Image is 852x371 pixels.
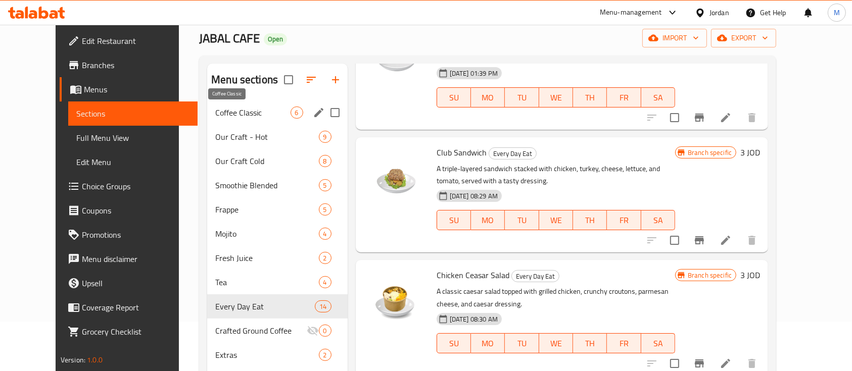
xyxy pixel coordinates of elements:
a: Branches [60,53,198,77]
div: Coffee Classic6edit [207,100,348,125]
button: MO [471,87,505,108]
span: Sort sections [299,68,323,92]
div: Smoothie Blended5 [207,173,348,197]
span: [DATE] 08:30 AM [446,314,502,324]
span: TU [509,336,535,351]
span: Select to update [664,107,685,128]
div: Extras2 [207,343,348,367]
span: Coffee Classic [215,107,290,119]
span: M [834,7,840,18]
button: edit [311,105,326,120]
span: 2 [319,253,331,263]
span: 0 [319,326,331,336]
span: Crafted Ground Coffee [215,325,306,337]
span: FR [611,336,637,351]
h2: Menu sections [211,72,278,87]
div: Crafted Ground Coffee0 [207,319,348,343]
span: Every Day Eat [489,148,536,160]
div: Our Craft - Hot9 [207,125,348,149]
button: MO [471,333,505,353]
span: SU [441,90,467,105]
a: Edit menu item [720,112,732,124]
button: SA [641,333,675,353]
p: A classic caesar salad topped with grilled chicken, crunchy croutons, parmesan cheese, and caesar... [437,285,675,310]
span: Every Day Eat [215,300,315,312]
button: TH [573,87,607,108]
span: SA [645,336,671,351]
a: Menu disclaimer [60,247,198,271]
div: Frappe [215,203,318,216]
span: WE [543,90,569,105]
p: A triple-layered sandwich stacked with chicken, turkey, cheese, lettuce, and tomato, served with ... [437,163,675,188]
div: Tea4 [207,270,348,294]
span: Edit Restaurant [82,35,190,47]
div: Fresh Juice [215,252,318,264]
span: Version: [61,353,85,366]
button: TH [573,333,607,353]
button: export [711,29,776,47]
span: 6 [291,108,303,118]
div: Menu-management [600,7,662,19]
img: Chicken Ceasar Salad [364,268,429,333]
a: Grocery Checklist [60,320,198,344]
div: Smoothie Blended [215,179,318,191]
span: SA [645,90,671,105]
span: FR [611,90,637,105]
span: Branch specific [684,148,736,157]
a: Coupons [60,198,198,223]
div: items [319,252,332,264]
span: Choice Groups [82,180,190,192]
span: 14 [315,302,330,311]
span: 4 [319,229,331,239]
div: items [319,131,332,143]
button: WE [539,210,573,230]
button: TU [505,333,539,353]
span: Upsell [82,277,190,289]
div: items [319,228,332,240]
span: 9 [319,132,331,142]
span: Full Menu View [76,132,190,144]
a: Menus [60,77,198,101]
button: MO [471,210,505,230]
span: [DATE] 08:29 AM [446,191,502,201]
a: Choice Groups [60,174,198,198]
span: 5 [319,205,331,215]
span: SU [441,336,467,351]
span: SA [645,213,671,228]
span: Branch specific [684,271,736,280]
div: Jordan [709,7,729,18]
a: Upsell [60,271,198,295]
a: Edit menu item [720,357,732,369]
span: MO [475,213,501,228]
span: 1.0.0 [87,353,103,366]
a: Full Menu View [68,126,198,150]
div: items [319,325,332,337]
button: delete [740,228,764,252]
span: Extras [215,349,318,361]
div: Fresh Juice2 [207,246,348,270]
a: Edit Restaurant [60,29,198,53]
span: Branches [82,59,190,71]
span: Every Day Eat [512,271,559,282]
span: Edit Menu [76,156,190,168]
button: Add section [323,68,348,92]
span: 5 [319,181,331,190]
span: 8 [319,156,331,166]
div: Every Day Eat [489,147,537,160]
span: WE [543,213,569,228]
button: FR [607,333,641,353]
span: Select to update [664,230,685,251]
div: Our Craft Cold8 [207,149,348,173]
button: TU [505,210,539,230]
button: SA [641,210,675,230]
span: Chicken Ceasar Salad [437,268,509,283]
span: MO [475,90,501,105]
span: Select all sections [278,69,299,90]
span: export [719,32,768,44]
span: Mojito [215,228,318,240]
span: Club Sandwich [437,145,487,160]
div: items [319,179,332,191]
div: Our Craft Cold [215,155,318,167]
span: Grocery Checklist [82,326,190,338]
span: MO [475,336,501,351]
